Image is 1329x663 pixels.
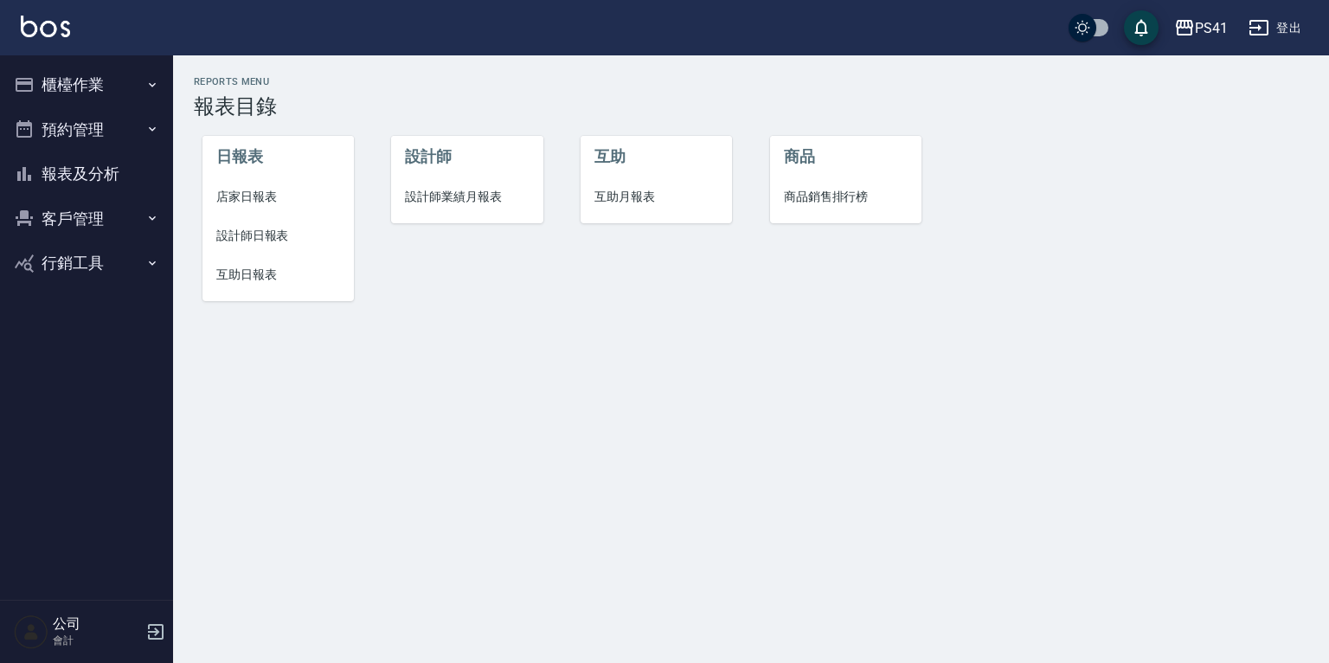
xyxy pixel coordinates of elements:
[7,107,166,152] button: 預約管理
[770,177,921,216] a: 商品銷售排行榜
[216,266,340,284] span: 互助日報表
[7,151,166,196] button: 報表及分析
[53,615,141,633] h5: 公司
[202,255,354,294] a: 互助日報表
[7,196,166,241] button: 客戶管理
[405,188,529,206] span: 設計師業績月報表
[202,216,354,255] a: 設計師日報表
[581,136,732,177] li: 互助
[1242,12,1308,44] button: 登出
[594,188,718,206] span: 互助月報表
[1195,17,1228,39] div: PS41
[7,62,166,107] button: 櫃檯作業
[1124,10,1159,45] button: save
[202,177,354,216] a: 店家日報表
[391,177,543,216] a: 設計師業績月報表
[21,16,70,37] img: Logo
[1167,10,1235,46] button: PS41
[194,76,1308,87] h2: Reports Menu
[7,241,166,286] button: 行銷工具
[784,188,908,206] span: 商品銷售排行榜
[202,136,354,177] li: 日報表
[216,188,340,206] span: 店家日報表
[53,633,141,648] p: 會計
[194,94,1308,119] h3: 報表目錄
[391,136,543,177] li: 設計師
[216,227,340,245] span: 設計師日報表
[14,615,48,649] img: Person
[581,177,732,216] a: 互助月報表
[770,136,921,177] li: 商品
